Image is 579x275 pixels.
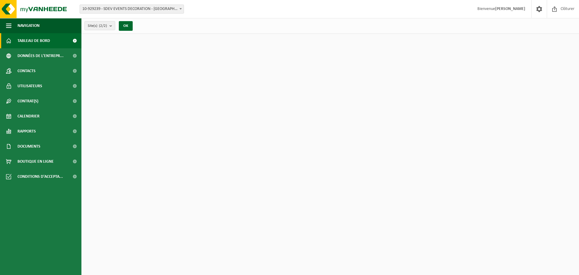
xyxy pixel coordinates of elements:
[80,5,184,13] span: 10-929239 - SDEV EVENTS DECORATION - JODOIGNE
[17,109,40,124] span: Calendrier
[3,262,101,275] iframe: chat widget
[119,21,133,31] button: OK
[17,94,38,109] span: Contrat(s)
[17,154,54,169] span: Boutique en ligne
[17,169,63,184] span: Conditions d'accepta...
[17,78,42,94] span: Utilisateurs
[495,7,525,11] strong: [PERSON_NAME]
[88,21,107,30] span: Site(s)
[17,139,40,154] span: Documents
[17,48,64,63] span: Données de l'entrepr...
[99,24,107,28] count: (2/2)
[84,21,115,30] button: Site(s)(2/2)
[17,18,40,33] span: Navigation
[80,5,184,14] span: 10-929239 - SDEV EVENTS DECORATION - JODOIGNE
[17,124,36,139] span: Rapports
[17,63,36,78] span: Contacts
[17,33,50,48] span: Tableau de bord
